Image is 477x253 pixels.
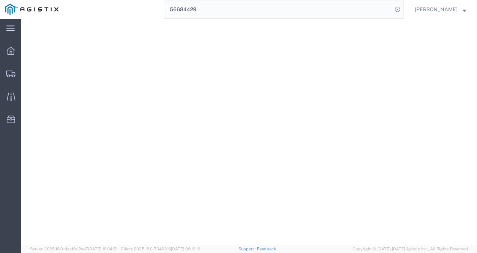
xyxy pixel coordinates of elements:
[238,247,257,251] a: Support
[5,4,58,15] img: logo
[30,247,117,251] span: Server: 2025.18.0-daa1fe12ee7
[88,247,117,251] span: [DATE] 10:04:51
[171,247,200,251] span: [DATE] 08:10:16
[415,5,457,14] span: Nathan Seeley
[164,0,392,18] input: Search for shipment number, reference number
[257,247,276,251] a: Feedback
[414,5,466,14] button: [PERSON_NAME]
[121,247,200,251] span: Client: 2025.18.0-7346316
[352,246,468,252] span: Copyright © [DATE]-[DATE] Agistix Inc., All Rights Reserved
[21,19,477,245] iframe: FS Legacy Container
